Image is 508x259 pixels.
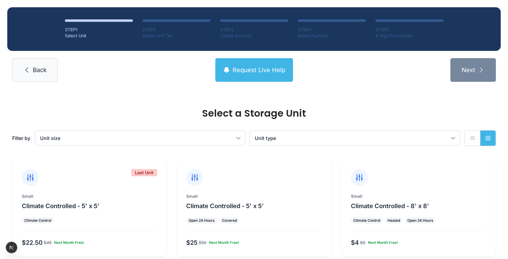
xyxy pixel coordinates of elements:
div: Select Unit Tier [143,33,210,39]
div: Next Month Free! [52,238,84,245]
div: Small [351,193,486,199]
div: $22.50 [22,238,42,247]
div: Make Payment [298,33,366,39]
div: $25 [186,238,197,247]
div: STEP 4 [298,27,366,33]
div: Next Month Free! [365,238,398,245]
div: Select a Storage Unit [12,108,496,118]
div: STEP 1 [65,27,133,33]
button: Unit size [35,131,245,145]
div: $50 [199,240,207,246]
div: Open 24 Hours [407,218,433,223]
div: Small [186,193,321,199]
button: Unit type [250,131,460,145]
div: Next Month Free! [207,238,239,245]
div: Covered [222,218,237,223]
span: Next [462,66,475,74]
span: Unit type [255,135,276,141]
div: $4 [351,238,359,247]
button: Climate Controlled - 5' x 5' [186,202,264,210]
span: Request Live Help [233,66,285,74]
div: Open 24 Hours [189,218,215,223]
div: $8 [360,240,365,246]
div: Filter by [12,134,30,142]
div: STEP 3 [220,27,288,33]
div: STEP 2 [143,27,210,33]
div: Heated [388,218,400,223]
div: STEP 5 [375,27,443,33]
div: E-Sign Documents [375,33,443,39]
div: $45 [44,240,52,246]
button: Climate Controlled - 5' x 5' [22,202,99,210]
span: Back [33,66,47,74]
span: Unit size [40,135,60,141]
div: Last Unit [131,169,157,176]
div: Create Account [220,33,288,39]
div: Climate Control [353,218,380,223]
div: Small [22,193,157,199]
div: Select Unit [65,33,133,39]
button: Climate Controlled - 8' x 8' [351,202,429,210]
div: Climate Control [24,218,51,223]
